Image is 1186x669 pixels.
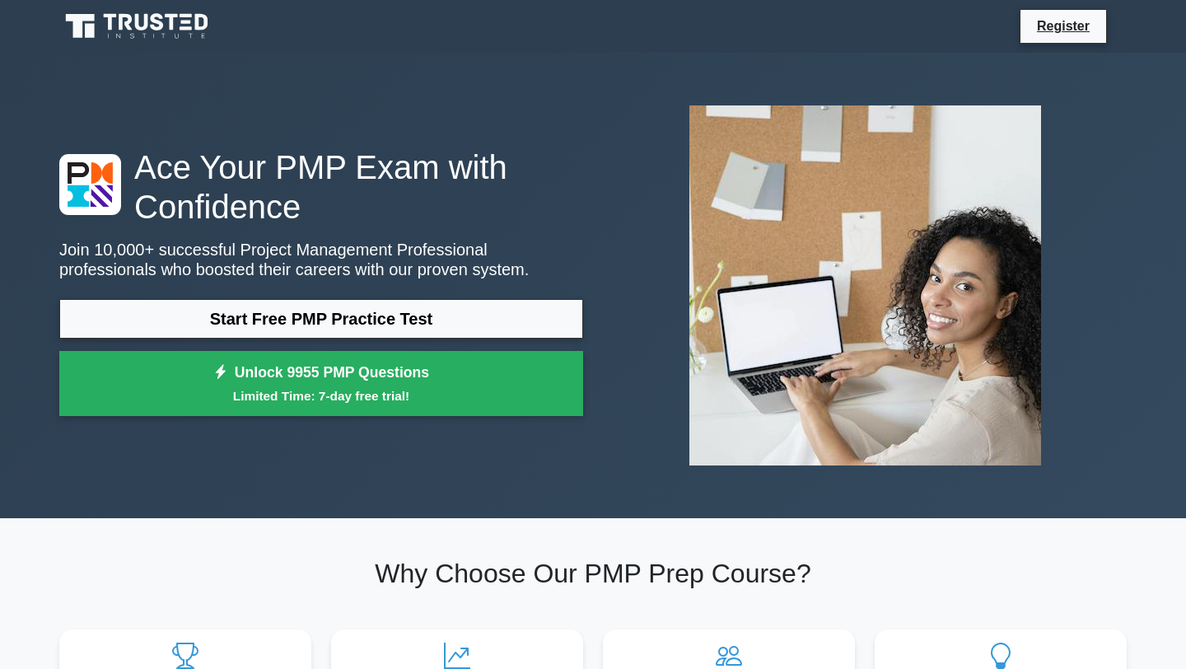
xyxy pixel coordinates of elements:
small: Limited Time: 7-day free trial! [80,386,563,405]
h1: Ace Your PMP Exam with Confidence [59,147,583,227]
h2: Why Choose Our PMP Prep Course? [59,558,1127,589]
a: Start Free PMP Practice Test [59,299,583,339]
a: Unlock 9955 PMP QuestionsLimited Time: 7-day free trial! [59,351,583,417]
a: Register [1027,16,1100,36]
p: Join 10,000+ successful Project Management Professional professionals who boosted their careers w... [59,240,583,279]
